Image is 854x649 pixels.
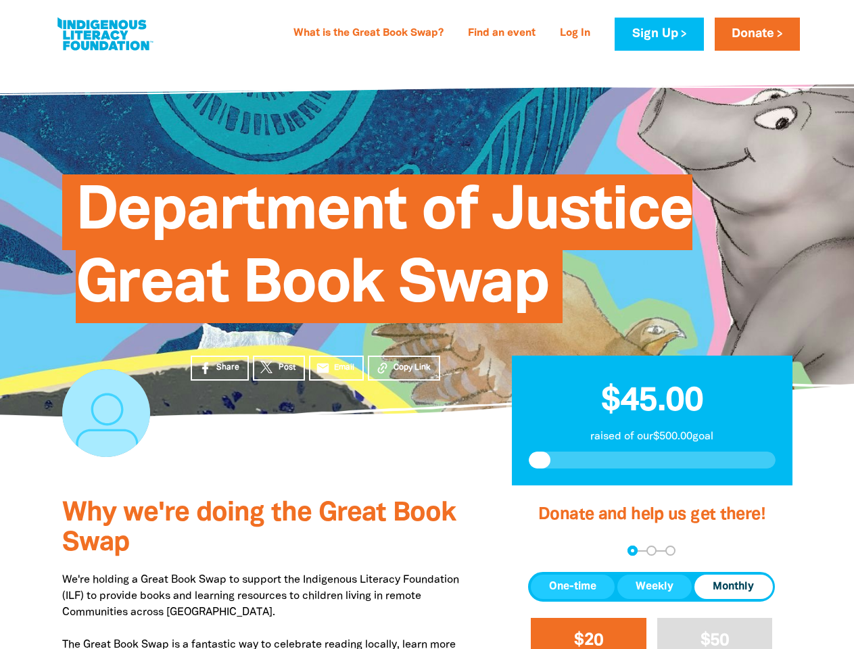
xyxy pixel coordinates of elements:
button: Navigate to step 2 of 3 to enter your details [646,546,657,556]
span: Post [279,362,295,374]
a: Post [253,356,305,381]
span: $50 [701,633,730,648]
button: Monthly [694,575,772,599]
button: One-time [531,575,615,599]
span: Why we're doing the Great Book Swap [62,501,456,556]
span: $45.00 [601,386,703,417]
span: One-time [549,579,596,595]
a: Log In [552,23,598,45]
button: Weekly [617,575,692,599]
span: Department of Justice Great Book Swap [76,185,693,323]
span: Donate and help us get there! [538,507,765,523]
div: Donation frequency [528,572,775,602]
i: email [316,361,330,375]
span: Copy Link [394,362,431,374]
button: Navigate to step 3 of 3 to enter your payment details [665,546,675,556]
button: Copy Link [368,356,440,381]
a: Find an event [460,23,544,45]
a: Share [191,356,249,381]
span: Share [216,362,239,374]
button: Navigate to step 1 of 3 to enter your donation amount [627,546,638,556]
a: What is the Great Book Swap? [285,23,452,45]
a: Sign Up [615,18,703,51]
a: emailEmail [309,356,364,381]
p: raised of our $500.00 goal [529,429,776,445]
span: Weekly [636,579,673,595]
span: Monthly [713,579,754,595]
a: Donate [715,18,800,51]
span: $20 [574,633,603,648]
span: Email [334,362,354,374]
